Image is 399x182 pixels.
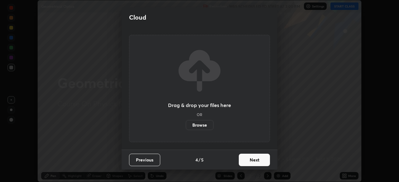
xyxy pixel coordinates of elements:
[239,154,270,166] button: Next
[199,156,200,163] h4: /
[197,113,202,116] h5: OR
[129,13,146,21] h2: Cloud
[129,154,160,166] button: Previous
[195,156,198,163] h4: 4
[201,156,204,163] h4: 5
[168,103,231,108] h3: Drag & drop your files here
